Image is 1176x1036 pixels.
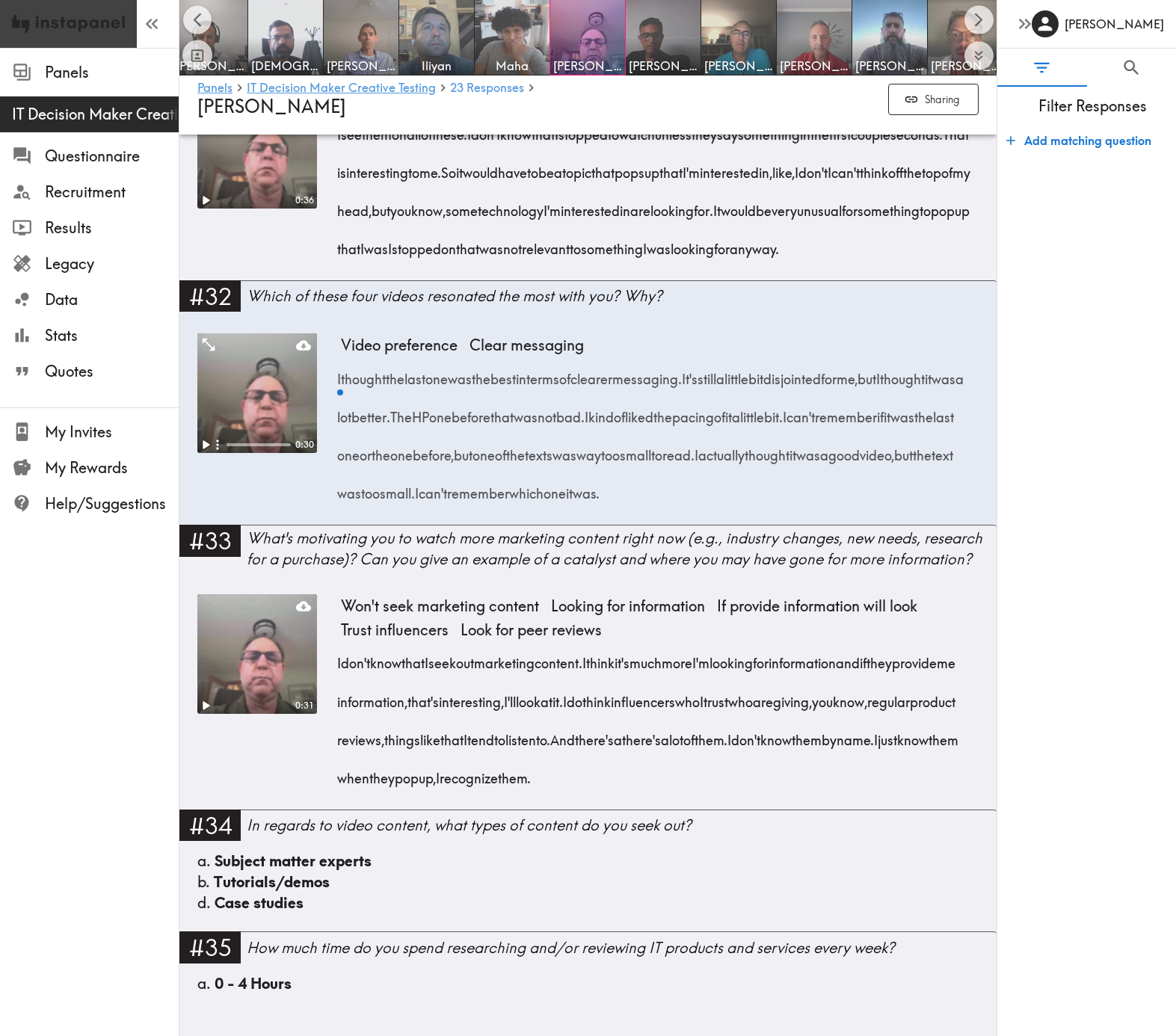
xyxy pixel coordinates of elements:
span: a [614,716,622,754]
span: who [728,677,753,715]
span: that [440,716,464,754]
span: for [842,187,858,225]
span: I [695,431,698,469]
span: text [932,431,953,469]
span: pop [931,187,955,225]
span: was [796,431,820,469]
span: name. [837,716,874,754]
span: would [463,149,498,187]
span: when [337,754,369,792]
div: What's motivating you to watch more marketing content right now (e.g., industry changes, new need... [247,528,997,570]
span: liked [625,393,653,431]
span: if [860,639,866,677]
span: to [494,716,505,754]
span: and [836,639,860,677]
span: that [591,149,615,187]
button: Filter Responses [997,49,1087,87]
span: I [585,393,588,431]
span: looking [709,639,753,677]
span: IT Decision Maker Creative Testing [12,104,179,125]
span: not [538,393,556,431]
div: 0:31 [291,700,317,712]
span: I [874,716,878,754]
span: [PERSON_NAME] [931,58,1000,74]
span: if [877,393,884,431]
span: last [404,354,425,392]
span: [PERSON_NAME] [553,58,622,74]
span: think [860,149,888,187]
span: Stats [45,325,179,346]
span: very [772,187,797,225]
a: IT Decision Maker Creative Testing [247,81,436,96]
span: in [516,354,526,392]
span: for [753,639,769,677]
span: little [724,354,748,392]
span: I'll [504,677,516,715]
span: listen [505,716,536,754]
span: [PERSON_NAME] [197,95,346,117]
span: that [659,149,683,187]
button: Play [197,192,214,209]
span: was [364,225,388,263]
span: was [890,393,914,431]
span: bit [748,354,763,392]
span: of [495,431,506,469]
span: for [821,354,837,392]
span: at [541,677,552,715]
span: disjointed [763,354,821,392]
span: but [894,431,913,469]
button: Sharing [888,84,979,116]
span: things [384,716,420,754]
span: to [408,149,419,187]
span: my [952,149,970,187]
span: of [941,149,952,187]
span: one [544,469,566,508]
span: messaging. [612,354,682,392]
div: #34 [179,810,241,841]
a: #34In regards to video content, what types of content do you seek out? [179,810,997,851]
span: I [582,639,586,677]
span: I [337,354,341,392]
span: regular [867,677,910,715]
span: it [925,354,932,392]
span: was [337,469,361,508]
span: My Rewards [45,457,179,478]
div: In regards to video content, what types of content do you seek out? [247,815,997,836]
span: interesting, [439,677,504,715]
span: me, [837,354,858,392]
span: which [509,469,544,508]
figure: Play0:36 [197,89,317,209]
span: to [920,187,931,225]
span: it [789,431,796,469]
span: be [538,149,554,187]
span: reviews, [337,716,384,754]
span: The [390,393,412,431]
span: up [644,149,659,187]
span: terms [526,354,559,392]
span: it [456,149,463,187]
span: pops [615,149,644,187]
span: was [514,393,538,431]
span: Search [1121,58,1142,78]
span: like, [772,149,795,187]
span: think [582,677,611,715]
figure: ExpandPlay0:30 [197,333,317,453]
span: information, [337,677,407,715]
div: How much time do you spend researching and/or reviewing IT products and services every week? [247,937,997,958]
span: bit. [764,393,783,431]
span: I [464,716,467,754]
span: I [415,469,419,508]
span: not [503,225,522,263]
span: remember [447,469,509,508]
span: I'm [544,187,561,225]
span: Maha [478,58,547,74]
span: I [783,393,786,431]
span: can't [419,469,447,508]
span: pacing [672,393,714,431]
span: for. [694,187,713,225]
span: recognize [440,754,498,792]
span: trust [704,677,728,715]
span: lot [337,393,351,431]
span: was [448,354,472,392]
span: up [955,187,970,225]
